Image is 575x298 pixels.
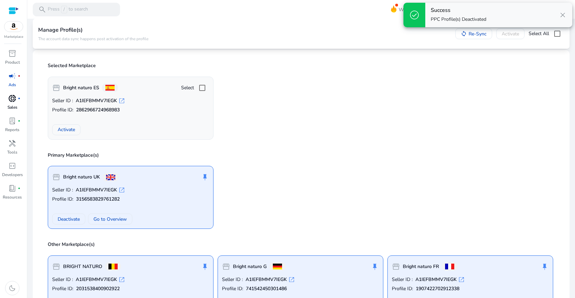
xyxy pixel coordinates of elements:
p: Press to search [48,6,88,13]
b: A1IEFBMMV7IEGK [76,276,117,283]
button: Re-Sync [455,28,492,39]
span: No previous conversation [36,96,97,165]
span: Seller ID : [52,97,73,104]
div: Minimize live chat window [112,3,128,20]
b: Bright naturo UK [63,174,100,181]
span: Profile ID: [52,285,73,292]
span: close [559,11,567,19]
div: Chat Now [42,175,91,188]
p: Other Marketplace(s) [48,241,559,248]
span: lab_profile [8,117,16,125]
p: Product [5,59,20,65]
span: donut_small [8,94,16,103]
span: search [38,5,46,14]
b: 2862966724968983 [76,107,120,113]
span: storefront [52,84,60,92]
b: A1IEFBMMV7IEGK [76,97,117,104]
span: fiber_manual_record [18,120,20,122]
span: open_in_new [118,187,125,193]
b: A1IEFBMMV7IEGK [246,276,287,283]
span: storefront [392,263,400,271]
span: Go to Overview [93,216,127,223]
button: Go to Overview [88,214,132,224]
b: 1907422702912338 [416,285,459,292]
span: book_4 [8,184,16,192]
span: campaign [8,72,16,80]
p: Ads [9,82,16,88]
button: Activate [52,124,80,135]
mat-icon: sync [461,31,467,37]
span: check_circle [409,10,420,20]
span: Select All [529,30,549,37]
b: 3156583829761282 [76,196,120,203]
span: / [61,6,67,13]
span: Profile ID: [222,285,243,292]
span: Deactivate [58,216,80,223]
span: Seller ID : [222,276,243,283]
p: Marketplace [4,34,23,40]
b: BRIGHT NATURO [63,263,102,270]
b: Bright naturo FR [403,263,439,270]
span: open_in_new [118,97,125,104]
span: fiber_manual_record [18,75,20,77]
span: handyman [8,139,16,147]
span: storefront [222,263,230,271]
b: 2031538400902922 [76,285,120,292]
p: Developers [2,172,23,178]
p: Tools [7,149,17,155]
b: 741542450301486 [246,285,287,292]
span: Re-Sync [469,30,487,37]
span: Profile ID: [52,196,73,203]
b: A1IEFBMMV7IEGK [76,187,117,193]
span: Profile ID: [392,285,413,292]
h4: Manage Profile(s) [38,27,148,33]
p: The account data sync happens post activation of the profile [38,36,148,41]
span: inventory_2 [8,49,16,58]
p: Selected Marketplace [48,62,559,69]
p: Primary Marketplace(s) [48,152,559,159]
span: Seller ID : [52,187,73,193]
b: Bright naturo G [233,263,267,270]
p: Sales [8,104,17,110]
span: Seller ID : [52,276,73,283]
span: open_in_new [118,276,125,283]
span: What's New [399,4,425,16]
span: storefront [52,173,60,181]
span: open_in_new [458,276,465,283]
span: Activate [58,126,75,133]
span: storefront [52,263,60,271]
p: PPC Profile(s) Deactivated [431,16,486,23]
span: dark_mode [8,284,16,292]
h4: Success [431,7,486,14]
div: Conversation(s) [35,38,115,47]
b: A1IEFBMMV7IEGK [415,276,457,283]
button: Deactivate [52,214,85,224]
span: Select [181,84,194,91]
span: code_blocks [8,162,16,170]
span: Seller ID : [392,276,413,283]
p: Resources [3,194,22,200]
span: open_in_new [288,276,295,283]
b: Bright naturo ES [63,84,99,91]
p: Reports [5,127,19,133]
span: fiber_manual_record [18,97,20,100]
span: fiber_manual_record [18,187,20,190]
span: Profile ID: [52,107,73,113]
img: amazon.svg [4,21,23,32]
